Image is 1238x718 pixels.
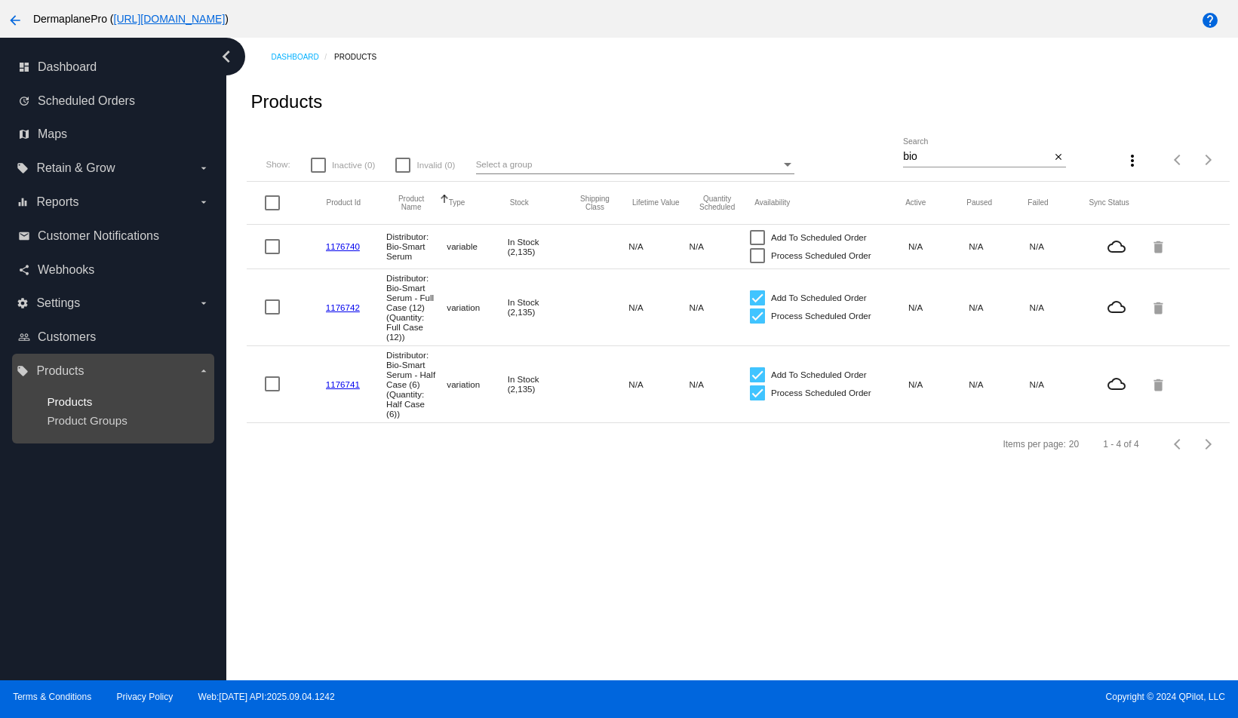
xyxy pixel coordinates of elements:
mat-cell: N/A [690,376,750,393]
span: Settings [36,296,80,310]
span: Select a group [476,159,533,169]
mat-icon: delete [1150,373,1169,396]
mat-icon: close [1053,152,1064,164]
a: update Scheduled Orders [18,89,210,113]
i: settings [17,297,29,309]
a: [URL][DOMAIN_NAME] [114,13,226,25]
span: Retain & Grow [36,161,115,175]
mat-icon: more_vert [1123,152,1141,170]
button: Change sorting for TotalQuantityScheduledActive [905,198,926,207]
a: Products [334,45,390,69]
i: update [18,95,30,107]
button: Next page [1193,429,1224,459]
i: arrow_drop_down [198,365,210,377]
i: arrow_drop_down [198,162,210,174]
mat-icon: delete [1150,296,1169,319]
button: Clear [1050,149,1066,165]
button: Change sorting for ProductName [388,195,435,211]
mat-cell: N/A [690,299,750,316]
mat-header-cell: Availability [754,198,905,207]
mat-cell: In Stock (2,135) [508,370,568,397]
a: email Customer Notifications [18,224,210,248]
span: Products [36,364,84,378]
button: Change sorting for ShippingClass [571,195,619,211]
div: 20 [1069,439,1079,450]
span: Webhooks [38,263,94,277]
mat-cell: N/A [1030,376,1090,393]
span: Add To Scheduled Order [771,289,867,307]
button: Previous page [1163,429,1193,459]
button: Change sorting for ProductType [449,198,465,207]
mat-icon: cloud_queue [1090,298,1143,316]
a: people_outline Customers [18,325,210,349]
span: Dashboard [38,60,97,74]
mat-cell: N/A [908,299,969,316]
button: Change sorting for StockLevel [510,198,529,207]
span: Products [47,395,92,408]
mat-icon: cloud_queue [1090,238,1143,256]
a: Terms & Conditions [13,692,91,702]
mat-cell: variation [447,376,507,393]
a: 1176740 [326,241,360,251]
input: Search [903,151,1050,163]
span: Reports [36,195,78,209]
span: Product Groups [47,414,127,427]
button: Change sorting for LifetimeValue [632,198,680,207]
i: local_offer [17,365,29,377]
mat-icon: help [1201,11,1219,29]
div: Items per page: [1003,439,1065,450]
button: Change sorting for ValidationErrorCode [1089,198,1129,207]
span: Copyright © 2024 QPilot, LLC [632,692,1225,702]
span: Add To Scheduled Order [771,229,867,247]
a: 1176741 [326,379,360,389]
mat-cell: N/A [628,376,689,393]
span: Process Scheduled Order [771,307,871,325]
a: share Webhooks [18,258,210,282]
a: 1176742 [326,302,360,312]
span: Inactive (0) [332,156,375,174]
a: dashboard Dashboard [18,55,210,79]
mat-cell: In Stock (2,135) [508,233,568,260]
i: arrow_drop_down [198,297,210,309]
mat-cell: Distributor: Bio-Smart Serum - Half Case (6) (Quantity: Half Case (6)) [386,346,447,422]
span: Process Scheduled Order [771,247,871,265]
span: Customer Notifications [38,229,159,243]
mat-cell: variation [447,299,507,316]
mat-cell: N/A [1030,238,1090,255]
mat-icon: delete [1150,235,1169,258]
button: Change sorting for ExternalId [327,198,361,207]
a: map Maps [18,122,210,146]
button: Previous page [1163,145,1193,175]
mat-cell: Distributor: Bio-Smart Serum - Full Case (12) (Quantity: Full Case (12)) [386,269,447,345]
i: email [18,230,30,242]
mat-cell: Distributor: Bio-Smart Serum [386,228,447,265]
mat-cell: In Stock (2,135) [508,293,568,321]
i: arrow_drop_down [198,196,210,208]
a: Dashboard [271,45,334,69]
mat-cell: variable [447,238,507,255]
mat-cell: N/A [1030,299,1090,316]
mat-icon: cloud_queue [1090,375,1143,393]
mat-cell: N/A [690,238,750,255]
mat-cell: N/A [908,376,969,393]
span: DermaplanePro ( ) [33,13,229,25]
mat-cell: N/A [969,376,1029,393]
i: local_offer [17,162,29,174]
mat-cell: N/A [628,238,689,255]
div: 1 - 4 of 4 [1103,439,1138,450]
mat-select: Select a group [476,155,794,174]
span: Customers [38,330,96,344]
i: people_outline [18,331,30,343]
button: Change sorting for QuantityScheduled [693,195,741,211]
i: map [18,128,30,140]
h2: Products [250,91,322,112]
a: Web:[DATE] API:2025.09.04.1242 [198,692,335,702]
a: Privacy Policy [117,692,174,702]
span: Invalid (0) [416,156,455,174]
i: chevron_left [214,44,238,69]
button: Change sorting for TotalQuantityScheduledPaused [966,198,992,207]
i: equalizer [17,196,29,208]
mat-cell: N/A [628,299,689,316]
mat-icon: arrow_back [6,11,24,29]
span: Process Scheduled Order [771,384,871,402]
